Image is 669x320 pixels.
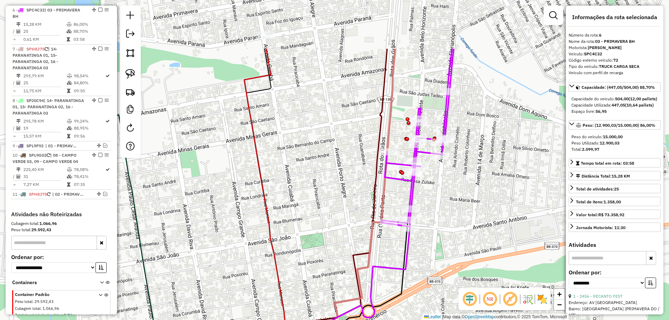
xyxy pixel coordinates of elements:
[106,74,110,78] i: Rota otimizada
[576,212,624,218] div: Valor total:
[40,306,41,311] span: :
[569,242,661,248] h4: Atividades
[614,186,619,192] strong: 25
[105,98,109,102] em: Opções
[615,96,629,101] strong: 504,00
[97,143,101,148] em: Alterar sequência das rotas
[13,7,80,19] span: | 03 - PRIMAVERA BH
[422,314,569,320] div: Map data © contributors,© 2025 TomTom, Microsoft
[569,223,661,232] a: Jornada Motorista: 11:30
[569,210,661,219] a: Valor total:R$ 73.358,92
[571,134,623,139] span: Peso do veículo:
[581,161,634,166] span: Tempo total em rota: 03:58
[569,299,661,306] div: Endereço: AV [GEOGRAPHIC_DATA]
[92,98,96,102] em: Alterar sequência das rotas
[645,278,656,288] button: Ordem crescente
[23,28,66,35] td: 25
[603,134,623,139] strong: 15.000,00
[67,22,72,26] i: % de utilização do peso
[16,126,21,130] i: Total de Atividades
[43,306,59,311] span: 1.066,96
[67,167,72,172] i: % de utilização do peso
[98,153,102,157] em: Finalizar rota
[13,46,58,70] span: 7 -
[105,153,109,157] em: Opções
[588,45,622,50] strong: [PERSON_NAME]
[74,118,105,125] td: 99,24%
[598,212,624,217] strong: R$ 73.358,92
[442,314,443,319] span: |
[74,125,105,132] td: 88,95%
[15,299,32,304] span: Peso total
[571,108,658,115] div: Espaço livre:
[461,291,478,307] span: Ocultar deslocamento
[573,294,623,299] a: 1 - 2456 - RECANTO FEST
[26,143,44,148] span: SPL9F92
[29,153,47,158] span: SPL9G02
[67,74,72,78] i: % de utilização do peso
[106,119,110,123] i: Rota otimizada
[612,102,625,108] strong: 447,05
[92,47,96,51] em: Alterar sequência das rotas
[13,181,16,188] td: =
[11,227,111,233] div: Peso total:
[599,64,639,69] strong: TRUCK CARGA SECA
[13,28,16,35] td: /
[73,28,108,35] td: 88,70%
[32,299,33,304] span: :
[98,47,102,51] em: Finalizar rota
[11,211,111,218] h4: Atividades não Roteirizadas
[26,7,45,13] span: SPC4C32
[23,21,66,28] td: 15,28 KM
[11,220,111,227] div: Cubagem total:
[424,314,441,319] a: Leaflet
[52,191,84,197] span: 02 - PRIMAVERA KAMIKAZE
[67,174,72,179] i: % de utilização da cubagem
[583,123,655,128] span: Peso: (12.900,03/15.000,00) 86,00%
[569,268,661,276] label: Ordenar por:
[576,173,630,179] div: Distância Total:
[26,98,44,103] span: SPJ0C94
[103,192,107,196] em: Visualizar rota
[569,45,661,51] div: Motorista:
[73,21,108,28] td: 86,00%
[123,27,137,42] a: Exportar sessão
[629,96,657,101] strong: (12,00 pallets)
[15,306,40,311] span: Cubagem total
[603,199,621,204] strong: 1.358,00
[29,192,47,197] span: SPH8J75
[582,85,655,90] span: Capacidade: (447,05/504,00) 88,70%
[569,158,661,167] a: Tempo total em rota: 03:58
[74,133,105,140] td: 09:56
[557,300,562,309] span: −
[95,262,107,273] button: Ordem crescente
[569,306,661,318] div: Bairro: [GEOGRAPHIC_DATA] (PRIMAVERA DO / MT)
[15,313,62,318] span: Total de atividades/pedidos
[74,173,105,180] td: 78,41%
[105,47,109,51] em: Opções
[595,109,607,114] strong: 56,95
[571,102,658,108] div: Capacidade Utilizada:
[569,184,661,193] a: Total de atividades:25
[62,313,63,318] span: :
[16,81,21,85] i: Total de Atividades
[569,93,661,117] div: Capacidade: (447,05/504,00) 88,70%
[92,8,96,12] em: Alterar sequência das rotas
[125,48,135,58] img: Selecionar atividades - polígono
[74,166,105,173] td: 78,08%
[576,186,619,192] span: Total de atividades:
[16,22,21,26] i: Distância Total
[569,171,661,180] a: Distância Total:15,28 KM
[16,174,21,179] i: Total de Atividades
[67,182,70,187] i: Tempo total em rota
[582,147,599,152] strong: 2.099,97
[571,140,658,146] div: Peso Utilizado:
[600,140,620,146] strong: 12.900,03
[571,146,658,153] div: Total:
[546,8,560,22] a: Exibir filtros
[123,84,138,100] a: Criar rota
[569,131,661,155] div: Peso: (12.900,03/15.000,00) 86,00%
[125,69,135,79] img: Selecionar atividades - laço
[23,72,67,79] td: 293,79 KM
[23,118,67,125] td: 295,78 KM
